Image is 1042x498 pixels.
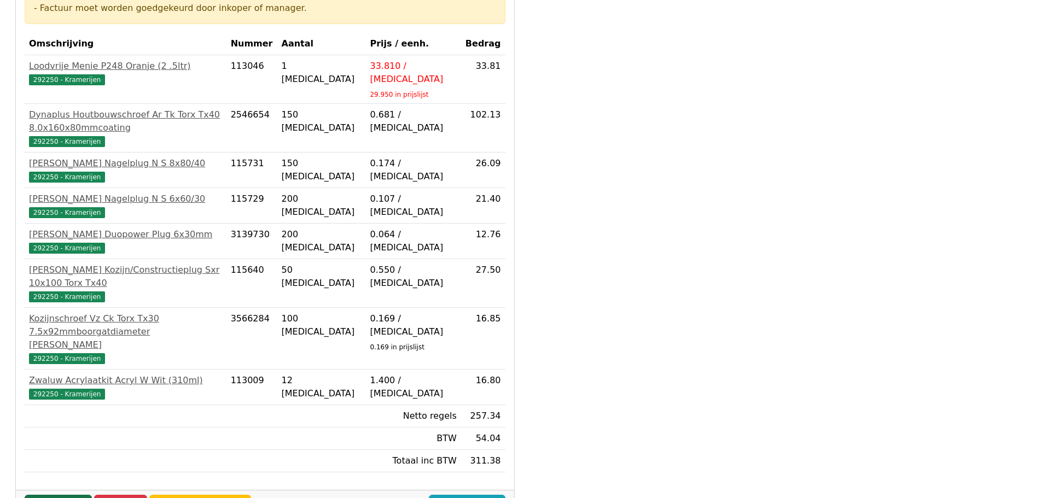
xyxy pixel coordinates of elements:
div: 0.064 / [MEDICAL_DATA] [370,228,456,254]
a: [PERSON_NAME] Nagelplug N S 8x80/40292250 - Kramerijen [29,157,222,183]
div: [PERSON_NAME] Kozijn/Constructieplug Sxr 10x100 Torx Tx40 [29,263,222,290]
div: [PERSON_NAME] Nagelplug N S 8x80/40 [29,157,222,170]
span: 292250 - Kramerijen [29,136,105,147]
td: Netto regels [365,405,461,427]
div: 0.174 / [MEDICAL_DATA] [370,157,456,183]
div: 200 [MEDICAL_DATA] [282,192,362,219]
td: 115640 [226,259,277,308]
div: Kozijnschroef Vz Ck Torx Tx30 7.5x92mmboorgatdiameter [PERSON_NAME] [29,312,222,351]
div: 33.810 / [MEDICAL_DATA] [370,60,456,86]
td: BTW [365,427,461,450]
td: Totaal inc BTW [365,450,461,472]
div: 0.550 / [MEDICAL_DATA] [370,263,456,290]
sub: 29.950 in prijslijst [370,91,428,98]
td: 115729 [226,188,277,224]
td: 16.80 [461,370,505,405]
th: Omschrijving [25,33,226,55]
div: 0.107 / [MEDICAL_DATA] [370,192,456,219]
td: 3566284 [226,308,277,370]
span: 292250 - Kramerijen [29,172,105,183]
div: - Factuur moet worden goedgekeurd door inkoper of manager. [34,2,496,15]
div: [PERSON_NAME] Nagelplug N S 6x60/30 [29,192,222,206]
th: Aantal [277,33,366,55]
span: 292250 - Kramerijen [29,207,105,218]
td: 311.38 [461,450,505,472]
td: 257.34 [461,405,505,427]
a: Kozijnschroef Vz Ck Torx Tx30 7.5x92mmboorgatdiameter [PERSON_NAME]292250 - Kramerijen [29,312,222,365]
span: 292250 - Kramerijen [29,243,105,254]
div: 0.169 / [MEDICAL_DATA] [370,312,456,338]
td: 16.85 [461,308,505,370]
td: 113046 [226,55,277,104]
a: Zwaluw Acrylaatkit Acryl W Wit (310ml)292250 - Kramerijen [29,374,222,400]
sub: 0.169 in prijslijst [370,343,424,351]
span: 292250 - Kramerijen [29,353,105,364]
td: 2546654 [226,104,277,153]
div: 150 [MEDICAL_DATA] [282,108,362,134]
div: 150 [MEDICAL_DATA] [282,157,362,183]
a: [PERSON_NAME] Nagelplug N S 6x60/30292250 - Kramerijen [29,192,222,219]
td: 3139730 [226,224,277,259]
span: 292250 - Kramerijen [29,389,105,400]
div: 1 [MEDICAL_DATA] [282,60,362,86]
td: 113009 [226,370,277,405]
span: 292250 - Kramerijen [29,291,105,302]
div: Zwaluw Acrylaatkit Acryl W Wit (310ml) [29,374,222,387]
td: 33.81 [461,55,505,104]
a: [PERSON_NAME] Duopower Plug 6x30mm292250 - Kramerijen [29,228,222,254]
a: Dynaplus Houtbouwschroef Ar Tk Torx Tx40 8.0x160x80mmcoating292250 - Kramerijen [29,108,222,148]
div: 1.400 / [MEDICAL_DATA] [370,374,456,400]
td: 26.09 [461,153,505,188]
a: Loodvrije Menie P248 Oranje (2 .5ltr)292250 - Kramerijen [29,60,222,86]
div: 50 [MEDICAL_DATA] [282,263,362,290]
div: 12 [MEDICAL_DATA] [282,374,362,400]
td: 102.13 [461,104,505,153]
th: Prijs / eenh. [365,33,461,55]
div: 0.681 / [MEDICAL_DATA] [370,108,456,134]
div: 100 [MEDICAL_DATA] [282,312,362,338]
div: [PERSON_NAME] Duopower Plug 6x30mm [29,228,222,241]
div: Loodvrije Menie P248 Oranje (2 .5ltr) [29,60,222,73]
th: Bedrag [461,33,505,55]
th: Nummer [226,33,277,55]
td: 27.50 [461,259,505,308]
div: Dynaplus Houtbouwschroef Ar Tk Torx Tx40 8.0x160x80mmcoating [29,108,222,134]
td: 21.40 [461,188,505,224]
td: 115731 [226,153,277,188]
a: [PERSON_NAME] Kozijn/Constructieplug Sxr 10x100 Torx Tx40292250 - Kramerijen [29,263,222,303]
span: 292250 - Kramerijen [29,74,105,85]
div: 200 [MEDICAL_DATA] [282,228,362,254]
td: 54.04 [461,427,505,450]
td: 12.76 [461,224,505,259]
